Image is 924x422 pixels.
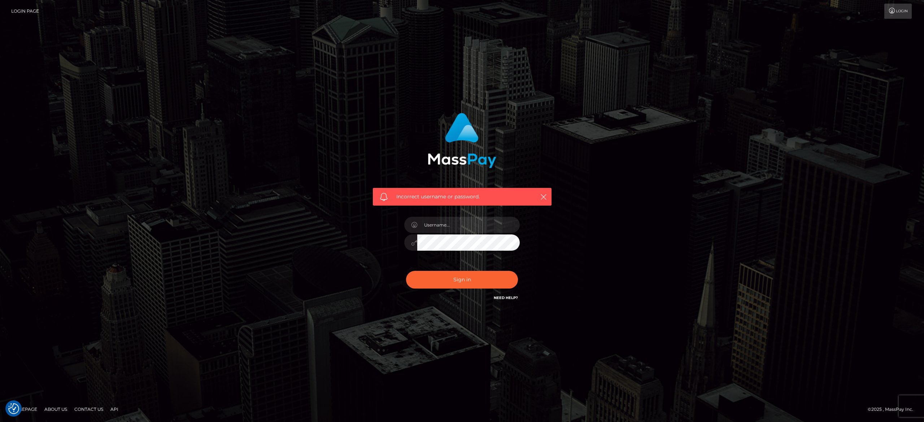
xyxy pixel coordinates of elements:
[8,404,40,415] a: Homepage
[11,4,39,19] a: Login Page
[494,295,518,300] a: Need Help?
[71,404,106,415] a: Contact Us
[8,403,19,414] img: Revisit consent button
[428,113,496,168] img: MassPay Login
[42,404,70,415] a: About Us
[417,217,520,233] input: Username...
[884,4,912,19] a: Login
[868,405,919,413] div: © 2025 , MassPay Inc.
[396,193,528,201] span: Incorrect username or password.
[108,404,121,415] a: API
[8,403,19,414] button: Consent Preferences
[406,271,518,289] button: Sign in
